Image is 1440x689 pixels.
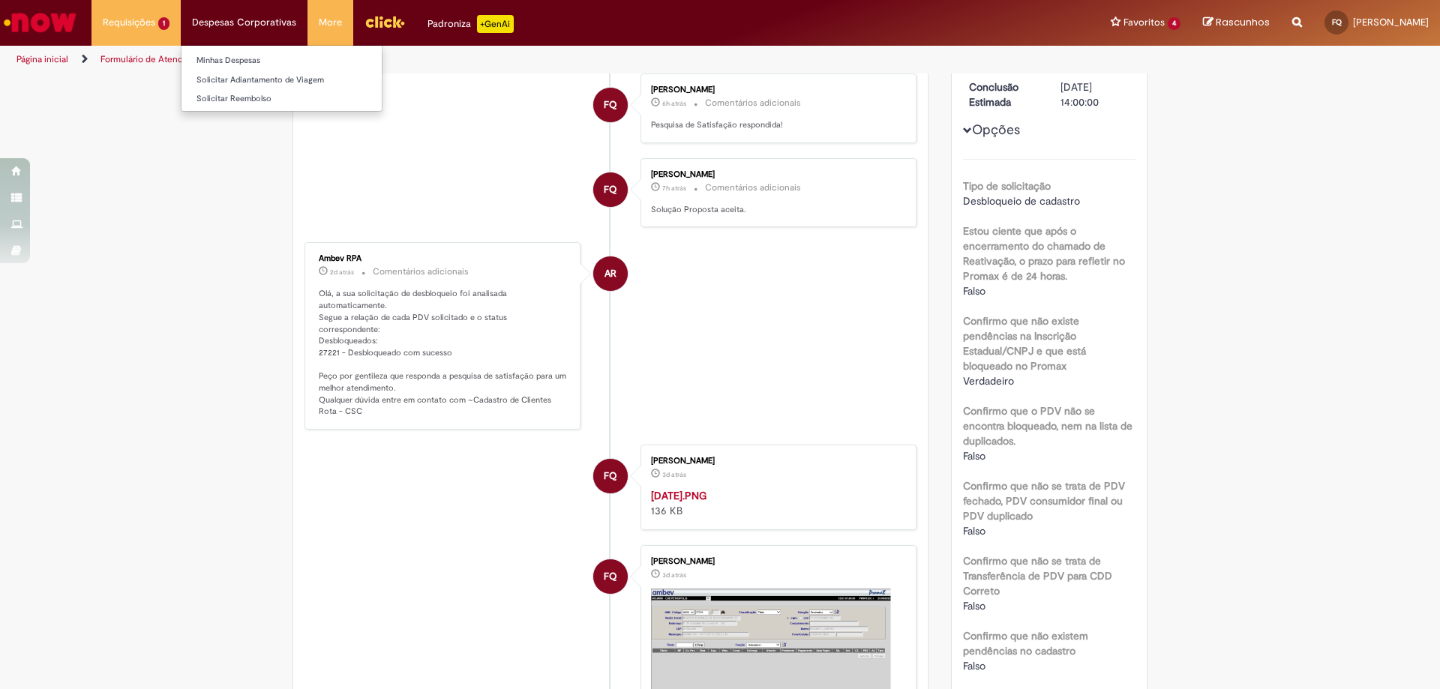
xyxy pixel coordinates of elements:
[662,571,686,580] span: 3d atrás
[662,184,686,193] span: 7h atrás
[593,256,628,291] div: Ambev RPA
[662,470,686,479] time: 25/08/2025 18:07:55
[477,15,514,33] p: +GenAi
[963,194,1080,208] span: Desbloqueio de cadastro
[1060,79,1130,109] div: [DATE] 14:00:00
[705,97,801,109] small: Comentários adicionais
[963,554,1112,598] b: Confirmo que não se trata de Transferência de PDV para CDD Correto
[1353,16,1429,28] span: [PERSON_NAME]
[604,559,616,595] span: FQ
[1,7,79,37] img: ServiceNow
[651,170,901,179] div: [PERSON_NAME]
[604,172,616,208] span: FQ
[593,459,628,493] div: Felipe Araujo Quirino
[319,288,568,418] p: Olá, a sua solicitação de desbloqueio foi analisada automaticamente. Segue a relação de cada PDV ...
[16,53,68,65] a: Página inicial
[330,268,354,277] time: 26/08/2025 21:06:56
[963,314,1086,373] b: Confirmo que não existe pendências na Inscrição Estadual/CNPJ e que está bloqueado no Promax
[651,119,901,131] p: Pesquisa de Satisfação respondida!
[651,457,901,466] div: [PERSON_NAME]
[192,15,296,30] span: Despesas Corporativas
[662,99,686,108] span: 6h atrás
[963,449,985,463] span: Falso
[963,179,1051,193] b: Tipo de solicitação
[963,224,1125,283] b: Estou ciente que após o encerramento do chamado de Reativação, o prazo para refletir no Promax é ...
[651,204,901,216] p: Solução Proposta aceita.
[330,268,354,277] span: 2d atrás
[963,629,1088,658] b: Confirmo que não existem pendências no cadastro
[1123,15,1165,30] span: Favoritos
[593,172,628,207] div: Felipe Araujo Quirino
[651,85,901,94] div: [PERSON_NAME]
[604,458,616,494] span: FQ
[319,254,568,263] div: Ambev RPA
[963,374,1014,388] span: Verdadeiro
[319,15,342,30] span: More
[11,46,949,73] ul: Trilhas de página
[427,15,514,33] div: Padroniza
[364,10,405,33] img: click_logo_yellow_360x200.png
[963,599,985,613] span: Falso
[158,17,169,30] span: 1
[103,15,155,30] span: Requisições
[651,557,901,566] div: [PERSON_NAME]
[963,479,1125,523] b: Confirmo que não se trata de PDV fechado, PDV consumidor final ou PDV duplicado
[963,284,985,298] span: Falso
[604,256,616,292] span: AR
[963,659,985,673] span: Falso
[604,87,616,123] span: FQ
[963,404,1132,448] b: Confirmo que o PDV não se encontra bloqueado, nem na lista de duplicados.
[181,52,382,69] a: Minhas Despesas
[662,470,686,479] span: 3d atrás
[1168,17,1180,30] span: 4
[181,72,382,88] a: Solicitar Adiantamento de Viagem
[181,91,382,107] a: Solicitar Reembolso
[963,524,985,538] span: Falso
[651,489,706,502] a: [DATE].PNG
[100,53,211,65] a: Formulário de Atendimento
[181,45,382,112] ul: Despesas Corporativas
[593,88,628,122] div: Felipe Araujo Quirino
[1203,16,1270,30] a: Rascunhos
[651,488,901,518] div: 136 KB
[958,79,1050,109] dt: Conclusão Estimada
[662,184,686,193] time: 28/08/2025 08:40:48
[1332,17,1342,27] span: FQ
[1216,15,1270,29] span: Rascunhos
[373,265,469,278] small: Comentários adicionais
[593,559,628,594] div: Felipe Araujo Quirino
[662,99,686,108] time: 28/08/2025 08:46:29
[662,571,686,580] time: 25/08/2025 18:06:55
[705,181,801,194] small: Comentários adicionais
